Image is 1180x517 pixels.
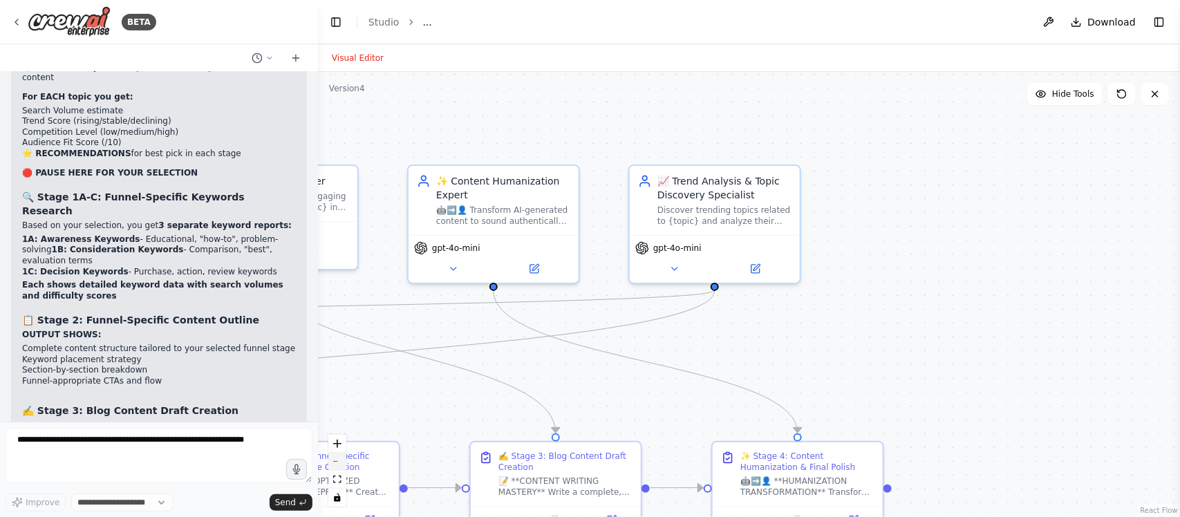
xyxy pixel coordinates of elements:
[436,174,570,202] div: ✨ Content Humanization Expert
[22,62,296,84] li: (3-5 options) - Review, purchase-focused content
[423,15,432,29] span: ...
[487,290,805,433] g: Edge from 781a4dfa-39f3-4b3d-86e6-8fa7e9b86ff8 to 7674fe74-e21a-459c-8371-c6f85f598c0c
[22,365,296,376] li: Section-by-section breakdown
[270,494,312,511] button: Send
[1052,88,1094,100] span: Hide Tools
[22,220,296,232] p: Based on your selection, you get
[328,435,346,453] button: zoom in
[740,451,874,473] div: ✨ Stage 4: Content Humanization & Final Polish
[44,276,321,433] g: Edge from 38832407-3c26-4992-b0c8-812bfb7362b7 to ea43983c-35cd-485c-aab7-c9305375d1e9
[28,6,111,37] img: Logo
[22,267,129,276] strong: 1C: Decision Keywords
[498,476,633,498] div: 📝 **CONTENT WRITING MASTERY** Write a complete, high-quality blog post about {topic} following th...
[256,476,391,498] div: 🎨 **FUNNEL-OPTIMIZED CONTENT BLUEPRINT** Create comprehensive, SEO-optimized content outlines for...
[22,92,133,102] strong: For EACH topic you get:
[628,164,801,284] div: 📈 Trend Analysis & Topic Discovery SpecialistDiscover trending topics related to {topic} and anal...
[328,489,346,507] button: toggle interactivity
[52,245,184,254] strong: 1B: Consideration Keywords
[407,164,580,284] div: ✨ Content Humanization Expert🤖➡️👤 Transform AI-generated content to sound authentically human-wri...
[22,355,296,366] li: Keyword placement strategy
[432,243,480,254] span: gpt-4o-mini
[22,330,102,339] strong: OUTPUT SHOWS:
[22,344,296,355] li: Complete content structure tailored to your selected funnel stage
[324,50,392,66] button: Visual Editor
[22,138,296,149] li: Audience Fit Score (/10)
[286,459,307,480] button: Click to speak your automation idea
[650,481,704,495] g: Edge from ada50d2f-5f48-46ef-a4e8-1f1058e93556 to 7674fe74-e21a-459c-8371-c6f85f598c0c
[22,127,296,138] li: Competition Level (low/medium/high)
[22,106,296,117] li: Search Volume estimate
[22,234,140,244] strong: 1A: Awareness Keywords
[657,174,792,202] div: 📈 Trend Analysis & Topic Discovery Specialist
[285,50,307,66] button: Start a new chat
[653,243,702,254] span: gpt-4o-mini
[740,476,874,498] div: 🤖➡️👤 **HUMANIZATION TRANSFORMATION** Transform the AI-generated blog content to sound authentical...
[1150,12,1169,32] button: Show right sidebar
[495,261,573,277] button: Open in side panel
[409,481,462,495] g: Edge from ea43983c-35cd-485c-aab7-c9305375d1e9 to ada50d2f-5f48-46ef-a4e8-1f1058e93556
[1027,83,1103,105] button: Hide Tools
[328,435,346,507] div: React Flow controls
[22,376,296,387] li: Funnel-appropriate CTAs and flow
[275,497,296,508] span: Send
[1141,507,1178,514] a: React Flow attribution
[328,453,346,471] button: zoom out
[26,497,59,508] span: Improve
[256,451,391,473] div: 📋 Stage 2: Funnel-Specific Content Outline Creation
[122,14,156,30] div: BETA
[22,168,198,178] strong: 🛑 PAUSE HERE FOR YOUR SELECTION
[158,220,292,230] strong: 3 separate keyword reports:
[326,12,346,32] button: Hide left sidebar
[6,493,66,511] button: Improve
[22,191,245,216] strong: 🔍 Stage 1A-C: Funnel-Specific Keywords Research
[265,276,563,433] g: Edge from 119adb97-3f4a-49d7-a306-1ae4564ccffd to ada50d2f-5f48-46ef-a4e8-1f1058e93556
[436,205,570,227] div: 🤖➡️👤 Transform AI-generated content to sound authentically human-written by adding natural langua...
[1065,10,1141,35] button: Download
[329,83,365,94] div: Version 4
[22,116,296,127] li: Trend Score (rising/stable/declining)
[716,261,794,277] button: Open in side panel
[22,280,283,301] strong: Each shows detailed keyword data with search volumes and difficulty scores
[368,15,432,29] nav: breadcrumb
[657,205,792,227] div: Discover trending topics related to {topic} and analyze their search volume potential. Research c...
[22,405,238,416] strong: ✍️ Stage 3: Blog Content Draft Creation
[22,149,296,160] li: for best pick in each stage
[22,314,259,326] strong: 📋 Stage 2: Funnel-Specific Content Outline
[246,50,279,66] button: Switch to previous chat
[22,234,296,277] p: - Educational, "how-to", problem-solving - Comparison, "best", evaluation terms - Purchase, actio...
[498,451,633,473] div: ✍️ Stage 3: Blog Content Draft Creation
[22,149,131,158] strong: ⭐ RECOMMENDATIONS
[368,17,400,28] a: Studio
[328,471,346,489] button: fit view
[1087,15,1136,29] span: Download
